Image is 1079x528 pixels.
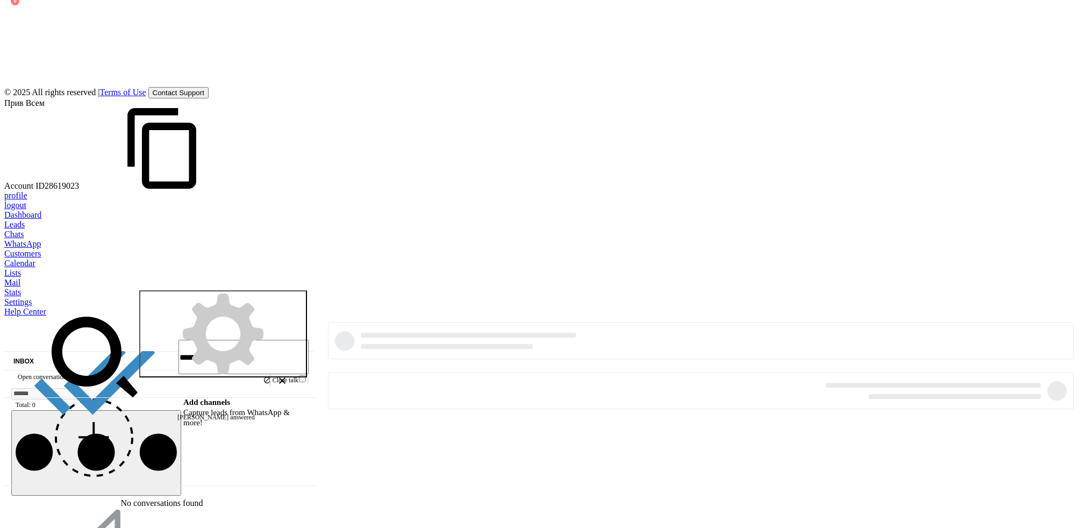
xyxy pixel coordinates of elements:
[4,249,1075,259] a: Customers
[148,88,209,97] a: Contact Support
[148,87,209,98] button: Contact Support
[121,498,203,508] div: No conversations found
[100,88,146,97] a: Terms of Use
[4,220,1075,230] a: Leads
[4,230,1075,239] a: Chats
[4,181,242,190] span: Account ID
[153,89,204,97] span: Contact Support
[4,239,1075,249] a: WhatsApp
[4,259,1075,268] a: Calendar
[4,191,27,200] a: profile
[4,278,1075,288] a: Mail
[45,181,242,190] span: 28619023
[4,297,1075,307] a: Settings
[4,210,1075,220] a: Dashboard
[4,201,26,210] a: logout
[4,307,1075,317] a: Help Center
[4,268,1075,278] a: Lists
[4,288,1075,297] a: Stats
[4,98,1075,108] div: Прив Всем
[4,88,148,97] span: © 2025 All rights reserved |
